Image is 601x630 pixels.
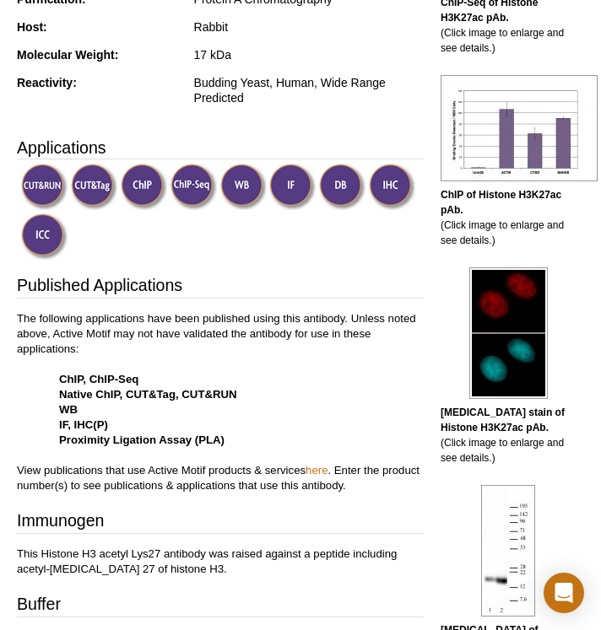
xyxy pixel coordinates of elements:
[17,594,424,617] h3: Buffer
[17,510,424,534] h3: Immunogen
[469,267,548,399] img: Histone H3K27ac antibody (pAb) tested by immunofluorescence.
[59,433,225,446] strong: Proximity Ligation Assay (PLA)
[21,213,68,260] img: Immunocytochemistry Validated
[59,403,78,416] strong: WB
[21,164,68,210] img: CUT&RUN Validated
[171,164,217,210] img: ChIP-Seq Validated
[306,464,328,477] a: here
[121,164,167,210] img: ChIP Validated
[59,373,138,385] strong: ChIP, ChIP-Seq
[369,164,415,210] img: Immunohistochemistry Validated
[17,547,424,577] p: This Histone H3 acetyl Lys27 antibody was raised against a peptide including acetyl-[MEDICAL_DATA...
[17,311,424,493] p: The following applications have been published using this antibody. Unless noted above, Active Mo...
[194,47,424,62] div: 17 kDa
[17,20,47,34] strong: Host:
[71,164,117,210] img: CUT&Tag Validated
[441,189,561,216] b: ChIP of Histone H3K27ac pAb.
[17,48,118,62] strong: Molecular Weight:
[441,187,576,248] p: (Click image to enlarge and see details.)
[441,407,565,433] b: [MEDICAL_DATA] stain of Histone H3K27ac pAb.
[17,275,424,299] h3: Published Applications
[194,19,424,35] div: Rabbit
[17,76,77,89] strong: Reactivity:
[441,75,598,181] img: Histone H3K27ac antibody (pAb) tested by ChIP.
[441,405,576,466] p: (Click image to enlarge and see details.)
[59,418,108,431] strong: IF, IHC(P)
[17,135,424,160] h3: Applications
[59,388,237,401] strong: Native ChIP, CUT&Tag, CUT&RUN
[194,75,424,105] div: Budding Yeast, Human, Wide Range Predicted
[269,164,316,210] img: Immunofluorescence Validated
[319,164,365,210] img: Dot Blot Validated
[220,164,267,210] img: Western Blot Validated
[544,573,584,613] div: Open Intercom Messenger
[481,485,535,617] img: Histone H3K27ac antibody (pAb) tested by Western blot.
